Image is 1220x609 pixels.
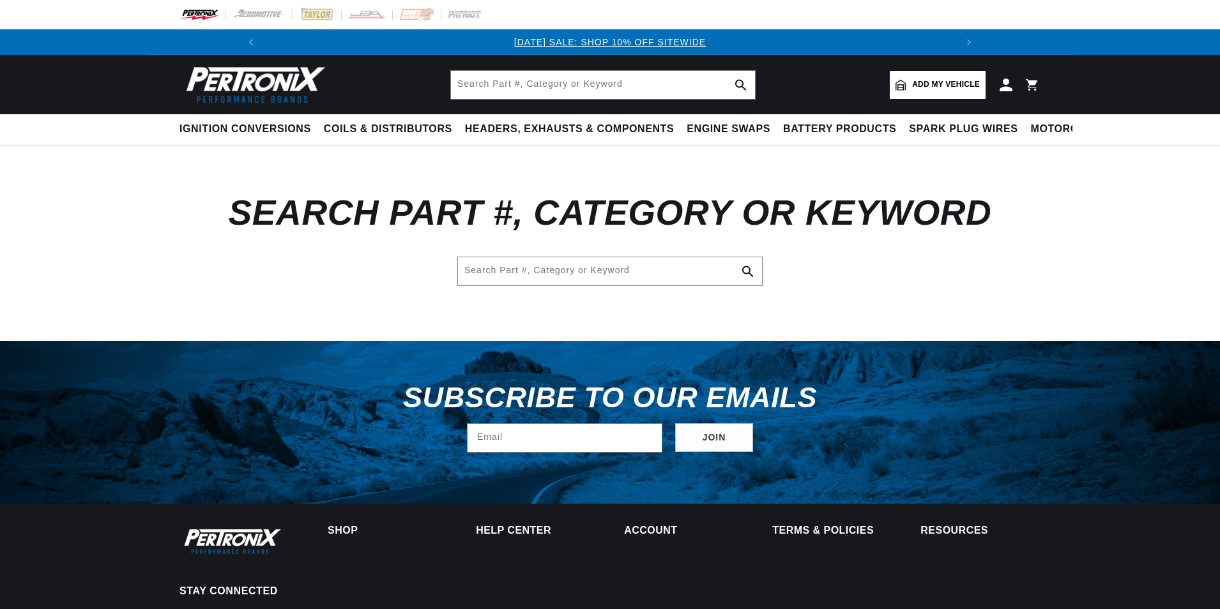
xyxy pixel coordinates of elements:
[179,526,282,557] img: Pertronix
[459,114,680,144] summary: Headers, Exhausts & Components
[1031,123,1107,136] span: Motorcycle
[179,63,326,107] img: Pertronix
[675,423,753,452] button: Subscribe
[264,35,957,49] div: 1 of 3
[324,123,452,136] span: Coils & Distributors
[264,35,957,49] div: Announcement
[238,29,264,55] button: Translation missing: en.sections.announcements.previous_announcement
[179,198,1041,228] h1: Search Part #, Category or Keyword
[328,526,447,535] summary: Shop
[777,114,903,144] summary: Battery Products
[734,257,762,285] button: Search Part #, Category or Keyword
[458,257,762,285] input: Search Part #, Category or Keyword
[1025,114,1113,144] summary: Motorcycle
[514,37,706,47] a: [DATE] SALE: SHOP 10% OFF SITEWIDE
[179,114,317,144] summary: Ignition Conversions
[465,123,674,136] span: Headers, Exhausts & Components
[772,526,892,535] summary: Terms & policies
[783,123,896,136] span: Battery Products
[890,71,986,99] a: Add my vehicle
[476,526,595,535] summary: Help Center
[920,526,1040,535] summary: Resources
[624,526,743,535] summary: Account
[468,424,662,452] input: Email
[903,114,1024,144] summary: Spark Plug Wires
[179,123,311,136] span: Ignition Conversions
[912,79,980,91] span: Add my vehicle
[727,71,755,99] button: search button
[909,123,1018,136] span: Spark Plug Wires
[956,29,982,55] button: Translation missing: en.sections.announcements.next_announcement
[687,123,770,136] span: Engine Swaps
[148,29,1072,55] slideshow-component: Translation missing: en.sections.announcements.announcement_bar
[179,585,286,598] p: Stay Connected
[403,386,817,410] h3: Subscribe to our emails
[451,71,755,99] input: Search Part #, Category or Keyword
[680,114,777,144] summary: Engine Swaps
[317,114,459,144] summary: Coils & Distributors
